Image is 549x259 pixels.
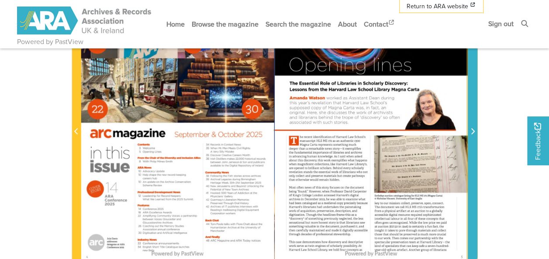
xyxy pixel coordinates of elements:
a: Contact [360,13,399,36]
a: Home [163,13,188,36]
a: Search the magazine [262,13,335,36]
span: Return to ARA website [407,2,468,11]
a: Powered by PastView [17,37,83,47]
a: About [335,13,360,36]
span: Feedback [532,123,543,160]
a: Would you like to provide feedback? [527,116,549,165]
img: ARA - ARC Magazine | Powered by PastView [17,7,152,34]
a: Sign out [485,12,517,35]
a: Browse the magazine [188,13,262,36]
a: ARA - ARC Magazine | Powered by PastView logo [17,2,152,40]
